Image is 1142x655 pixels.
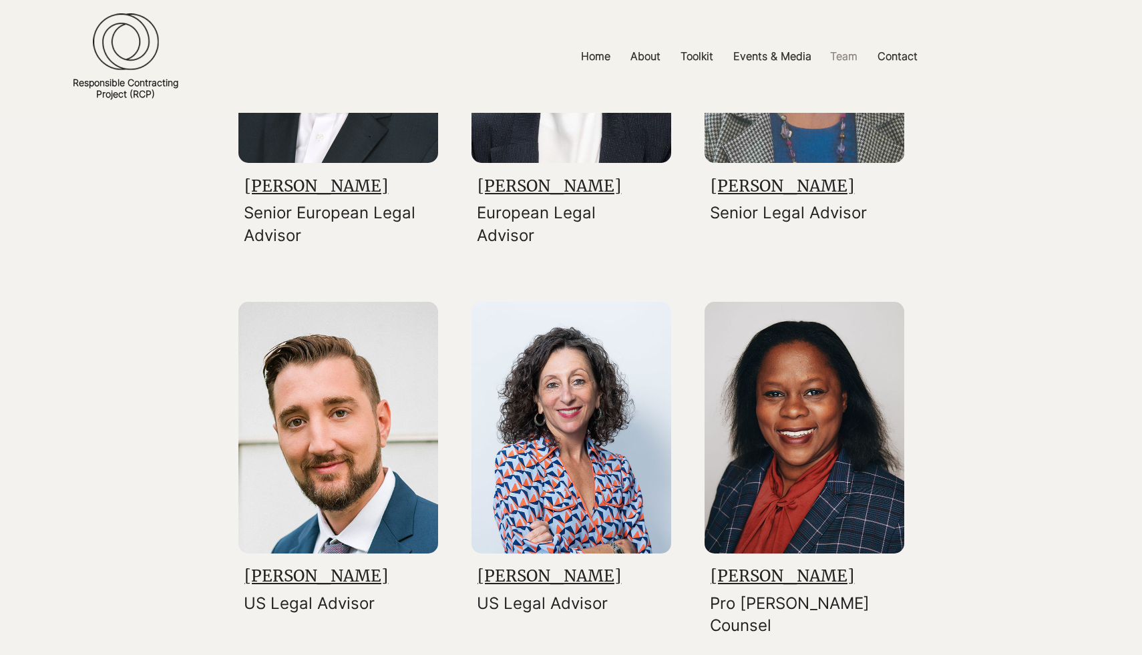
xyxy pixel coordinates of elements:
[244,592,423,615] p: US Legal Advisor
[478,566,621,586] a: [PERSON_NAME]
[624,41,667,71] p: About
[710,592,890,637] p: Pro [PERSON_NAME] Counsel
[620,41,671,71] a: About
[711,176,854,196] a: [PERSON_NAME]
[671,41,723,71] a: Toolkit
[820,41,868,71] a: Team
[574,41,617,71] p: Home
[411,41,1089,71] nav: Site
[868,41,928,71] a: Contact
[871,41,924,71] p: Contact
[73,77,178,99] a: Responsible ContractingProject (RCP)
[710,202,890,224] p: Senior Legal Advisor
[244,202,423,246] p: Senior European Legal Advisor
[478,176,621,196] a: [PERSON_NAME]
[477,202,656,246] p: European Legal Advisor
[244,176,388,196] a: [PERSON_NAME]
[571,41,620,71] a: Home
[823,41,864,71] p: Team
[727,41,818,71] p: Events & Media
[674,41,720,71] p: Toolkit
[477,592,656,615] p: US Legal Advisor
[711,566,854,586] a: [PERSON_NAME]
[244,566,388,586] a: [PERSON_NAME]
[723,41,820,71] a: Events & Media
